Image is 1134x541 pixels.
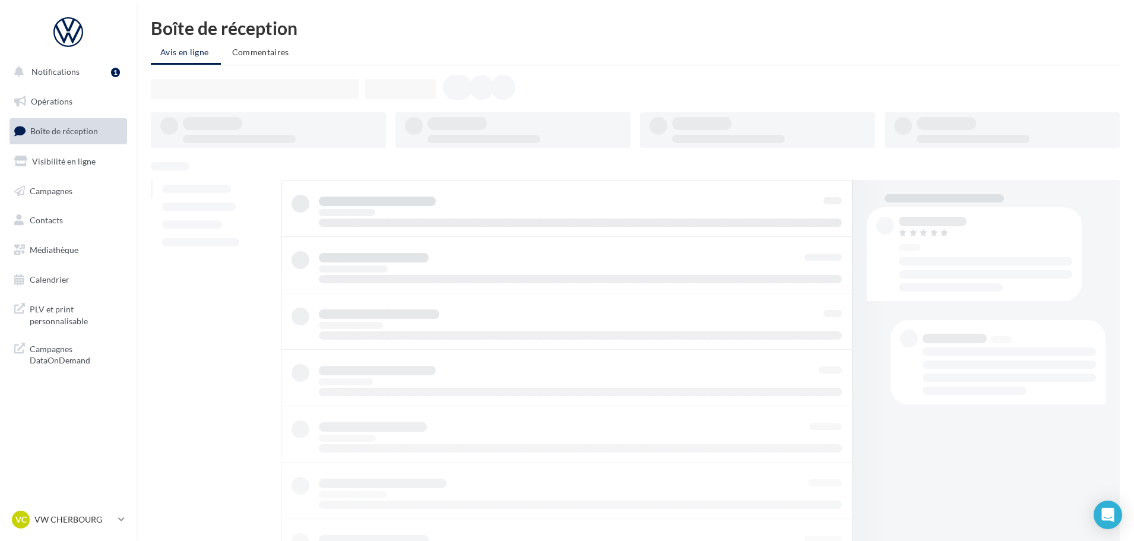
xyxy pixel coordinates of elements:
[7,296,129,331] a: PLV et print personnalisable
[1094,501,1122,529] div: Open Intercom Messenger
[7,238,129,262] a: Médiathèque
[30,215,63,225] span: Contacts
[30,126,98,136] span: Boîte de réception
[31,96,72,106] span: Opérations
[30,274,69,284] span: Calendrier
[7,336,129,371] a: Campagnes DataOnDemand
[232,47,289,57] span: Commentaires
[7,89,129,114] a: Opérations
[7,118,129,144] a: Boîte de réception
[32,156,96,166] span: Visibilité en ligne
[30,245,78,255] span: Médiathèque
[7,208,129,233] a: Contacts
[151,19,1120,37] div: Boîte de réception
[111,68,120,77] div: 1
[30,185,72,195] span: Campagnes
[7,267,129,292] a: Calendrier
[30,341,122,366] span: Campagnes DataOnDemand
[15,514,27,526] span: VC
[7,149,129,174] a: Visibilité en ligne
[34,514,113,526] p: VW CHERBOURG
[31,67,80,77] span: Notifications
[7,179,129,204] a: Campagnes
[30,301,122,327] span: PLV et print personnalisable
[7,59,125,84] button: Notifications 1
[9,508,127,531] a: VC VW CHERBOURG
